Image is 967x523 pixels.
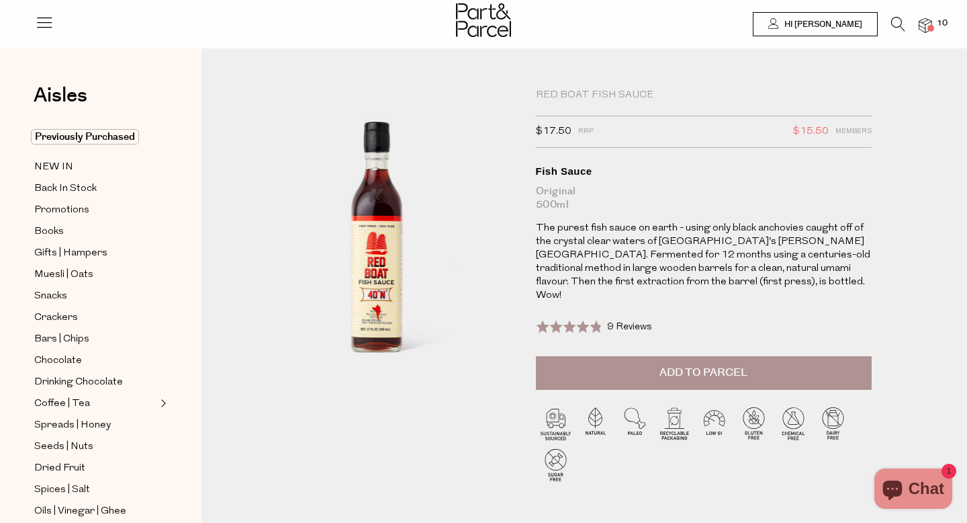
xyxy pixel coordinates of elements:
[34,331,156,348] a: Bars | Chips
[34,245,156,261] a: Gifts | Hampers
[34,395,156,412] a: Coffee | Tea
[34,439,93,455] span: Seeds | Nuts
[34,81,87,110] span: Aisles
[34,223,156,240] a: Books
[536,403,575,443] img: P_P-ICONS-Live_Bec_V11_Sustainable_Sourced.svg
[536,356,872,390] button: Add to Parcel
[34,159,73,175] span: NEW IN
[536,222,872,303] p: The purest fish sauce on earth - using only black anchovies caught off of the crystal clear water...
[34,331,89,348] span: Bars | Chips
[34,353,82,369] span: Chocolate
[655,403,694,443] img: P_P-ICONS-Live_Bec_V11_Recyclable_Packaging.svg
[536,445,575,485] img: P_P-ICONS-Live_Bec_V11_Sugar_Free.svg
[34,417,111,434] span: Spreads | Honey
[615,403,655,443] img: P_P-ICONS-Live_Bec_V11_Paleo.svg
[34,288,67,305] span: Snacks
[31,129,139,145] span: Previously Purchased
[34,181,97,197] span: Back In Stock
[34,288,156,305] a: Snacks
[774,403,813,443] img: P_P-ICONS-Live_Bec_V11_Chemical_Free.svg
[575,403,615,443] img: P_P-ICONS-Live_Bec_V11_Natural.svg
[34,180,156,197] a: Back In Stock
[456,3,511,37] img: Part&Parcel
[34,374,123,391] span: Drinking Chocolate
[157,395,167,411] button: Expand/Collapse Coffee | Tea
[34,481,156,498] a: Spices | Salt
[781,19,862,30] span: Hi [PERSON_NAME]
[536,165,872,178] div: Fish Sauce
[34,266,156,283] a: Muesli | Oats
[34,374,156,391] a: Drinking Chocolate
[34,85,87,119] a: Aisles
[578,123,594,140] span: RRP
[536,89,872,102] div: Red Boat Fish Sauce
[933,17,951,30] span: 10
[536,185,872,212] div: Original 500ml
[34,267,93,283] span: Muesli | Oats
[34,460,85,477] span: Dried Fruit
[734,403,774,443] img: P_P-ICONS-Live_Bec_V11_Gluten_Free.svg
[919,18,932,32] a: 10
[34,309,156,326] a: Crackers
[659,365,747,380] span: Add to Parcel
[607,322,652,332] span: 9 Reviews
[242,89,516,412] img: Fish Sauce
[34,224,64,240] span: Books
[34,352,156,369] a: Chocolate
[34,129,156,145] a: Previously Purchased
[34,417,156,434] a: Spreads | Honey
[34,245,107,261] span: Gifts | Hampers
[34,482,90,498] span: Spices | Salt
[694,403,734,443] img: P_P-ICONS-Live_Bec_V11_Low_Gi.svg
[34,202,89,218] span: Promotions
[870,469,956,512] inbox-online-store-chat: Shopify online store chat
[34,438,156,455] a: Seeds | Nuts
[34,202,156,218] a: Promotions
[536,123,571,140] span: $17.50
[34,460,156,477] a: Dried Fruit
[34,503,156,520] a: Oils | Vinegar | Ghee
[34,310,78,326] span: Crackers
[835,123,872,140] span: Members
[34,159,156,175] a: NEW IN
[34,396,90,412] span: Coffee | Tea
[813,403,853,443] img: P_P-ICONS-Live_Bec_V11_Dairy_Free.svg
[793,123,829,140] span: $15.50
[34,504,126,520] span: Oils | Vinegar | Ghee
[753,12,878,36] a: Hi [PERSON_NAME]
